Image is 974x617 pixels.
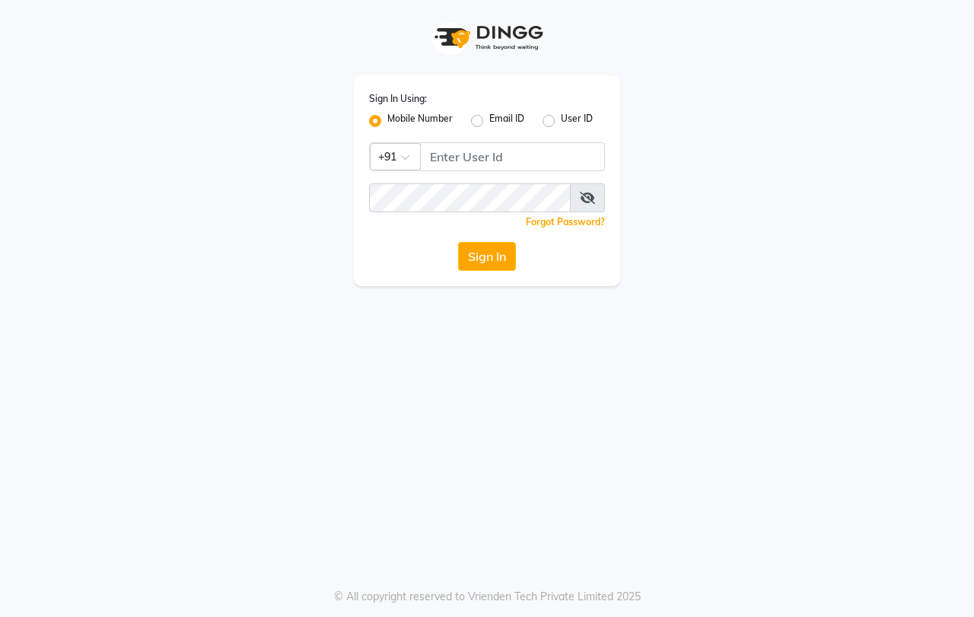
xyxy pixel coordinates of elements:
[526,216,605,227] a: Forgot Password?
[426,15,548,60] img: logo1.svg
[387,112,453,130] label: Mobile Number
[420,142,605,171] input: Username
[489,112,524,130] label: Email ID
[458,242,516,271] button: Sign In
[369,183,571,212] input: Username
[561,112,593,130] label: User ID
[369,92,427,106] label: Sign In Using:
